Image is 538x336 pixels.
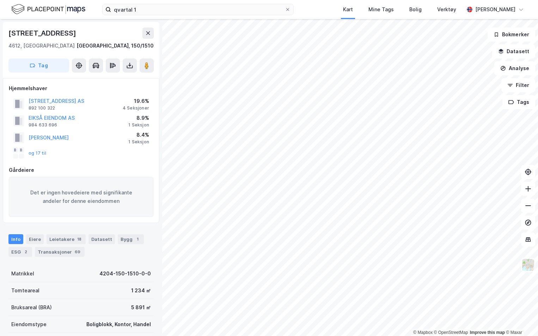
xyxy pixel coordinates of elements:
img: logo.f888ab2527a4732fd821a326f86c7f29.svg [11,3,85,15]
div: Transaksjoner [35,247,85,257]
div: 5 891 ㎡ [131,303,151,312]
div: Info [8,234,23,244]
div: Eiendomstype [11,320,47,329]
button: Bokmerker [488,27,535,42]
button: Tags [502,95,535,109]
div: Det er ingen hovedeiere med signifikante andeler for denne eiendommen [9,177,153,217]
div: Tomteareal [11,286,39,295]
div: 8.4% [128,131,149,139]
div: [PERSON_NAME] [475,5,515,14]
div: Datasett [88,234,115,244]
input: Søk på adresse, matrikkel, gårdeiere, leietakere eller personer [111,4,285,15]
div: 8.9% [128,114,149,122]
div: Eiere [26,234,44,244]
button: Analyse [494,61,535,75]
iframe: Chat Widget [503,302,538,336]
div: 18 [76,236,83,243]
div: Gårdeiere [9,166,153,174]
a: OpenStreetMap [434,330,468,335]
button: Datasett [492,44,535,58]
img: Z [521,258,535,272]
a: Mapbox [413,330,433,335]
div: Verktøy [437,5,456,14]
div: 4612, [GEOGRAPHIC_DATA] [8,42,75,50]
div: 1 Seksjon [128,122,149,128]
div: 1 Seksjon [128,139,149,145]
div: [STREET_ADDRESS] [8,27,78,39]
div: Kart [343,5,353,14]
div: Bolig [409,5,422,14]
div: [GEOGRAPHIC_DATA], 150/1510 [77,42,154,50]
div: 19.6% [123,97,149,105]
div: Kontrollprogram for chat [503,302,538,336]
div: 4 Seksjoner [123,105,149,111]
div: Leietakere [47,234,86,244]
button: Tag [8,58,69,73]
div: Matrikkel [11,269,34,278]
div: 2 [22,248,29,255]
div: Hjemmelshaver [9,84,153,93]
div: 1 234 ㎡ [131,286,151,295]
div: Bruksareal (BRA) [11,303,52,312]
div: 892 100 322 [29,105,55,111]
div: 4204-150-1510-0-0 [99,269,151,278]
div: Bygg [118,234,144,244]
div: 984 633 696 [29,122,57,128]
div: 1 [134,236,141,243]
div: Mine Tags [368,5,394,14]
a: Improve this map [470,330,505,335]
div: Boligblokk, Kontor, Handel [86,320,151,329]
div: 69 [73,248,82,255]
button: Filter [501,78,535,92]
div: ESG [8,247,32,257]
